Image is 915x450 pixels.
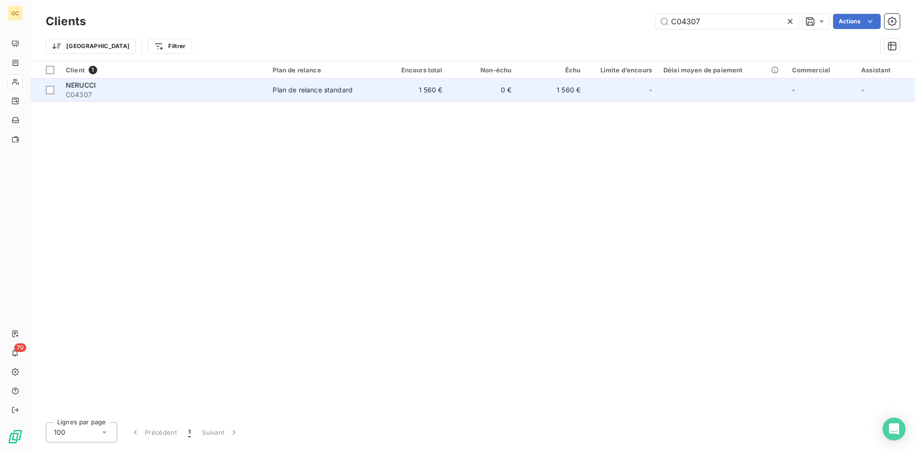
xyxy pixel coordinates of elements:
span: NERUCCI [66,81,96,89]
span: 1 [188,428,191,437]
span: 100 [54,428,65,437]
div: Commercial [792,66,850,74]
img: Logo LeanPay [8,429,23,444]
span: Client [66,66,85,74]
td: 1 560 € [379,79,448,101]
div: Non-échu [454,66,512,74]
div: Assistant [861,66,909,74]
div: Plan de relance standard [273,85,353,95]
div: Encours total [385,66,443,74]
div: Délai moyen de paiement [663,66,781,74]
td: 0 € [448,79,518,101]
button: Actions [833,14,881,29]
div: Plan de relance [273,66,373,74]
button: Précédent [125,422,183,442]
button: [GEOGRAPHIC_DATA] [46,39,136,54]
span: C04307 [66,90,261,100]
span: - [861,86,864,94]
input: Rechercher [656,14,799,29]
div: Échu [523,66,580,74]
span: 1 [89,66,97,74]
td: 1 560 € [517,79,586,101]
span: 70 [14,343,26,352]
span: - [792,86,795,94]
div: Open Intercom Messenger [883,418,905,440]
button: Filtrer [148,39,192,54]
button: 1 [183,422,196,442]
div: Limite d’encours [592,66,652,74]
div: GC [8,6,23,21]
button: Suivant [196,422,244,442]
h3: Clients [46,13,86,30]
span: - [649,85,652,95]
